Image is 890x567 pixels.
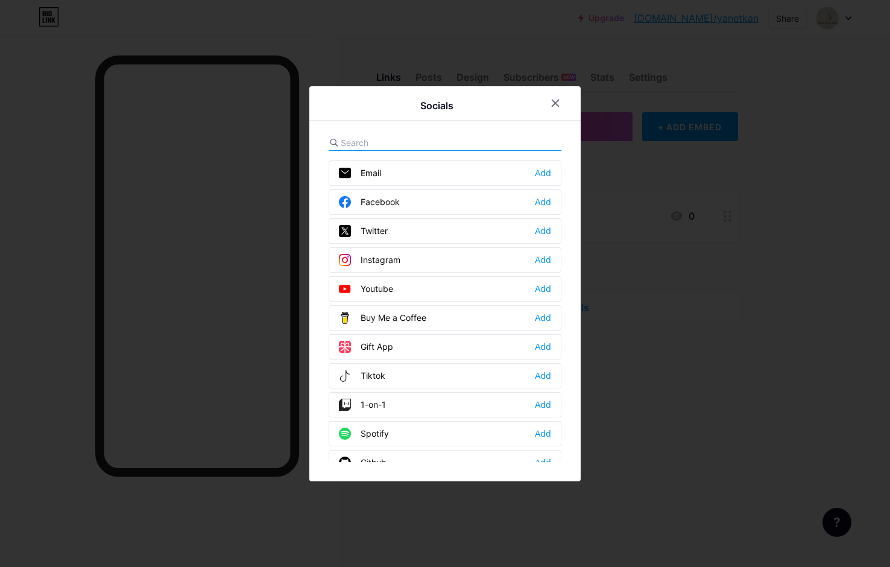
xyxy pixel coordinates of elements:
div: Youtube [339,283,393,295]
div: Facebook [339,196,400,208]
div: Spotify [339,428,389,440]
div: Add [535,457,551,469]
div: Email [339,167,381,179]
div: Add [535,341,551,353]
div: Add [535,254,551,266]
div: Gift App [339,341,393,353]
div: Add [535,399,551,411]
div: Add [535,370,551,382]
div: Twitter [339,225,388,237]
div: Github [339,457,387,469]
div: 1-on-1 [339,399,386,411]
input: Search [341,136,474,149]
div: Add [535,312,551,324]
div: Add [535,196,551,208]
div: Add [535,167,551,179]
div: Instagram [339,254,400,266]
div: Add [535,225,551,237]
div: Socials [420,98,453,113]
div: Tiktok [339,370,385,382]
div: Buy Me a Coffee [339,312,426,324]
div: Add [535,283,551,295]
div: Add [535,428,551,440]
